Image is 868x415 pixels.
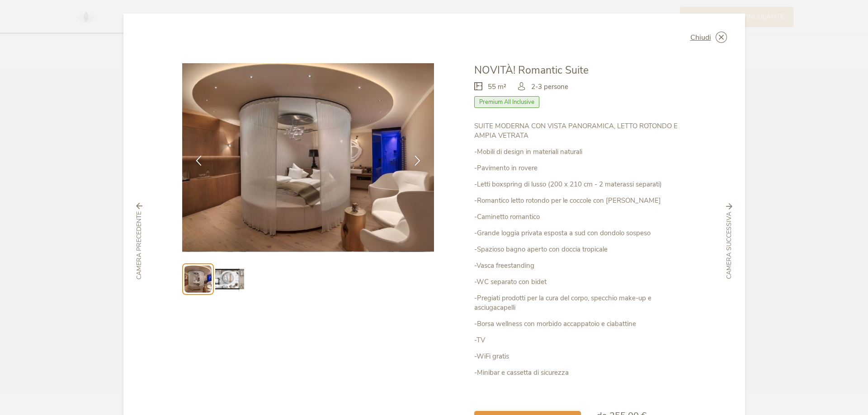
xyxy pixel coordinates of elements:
[488,82,506,92] span: 55 m²
[474,212,686,222] p: -Caminetto romantico
[474,277,686,287] p: -WC separato con bidet
[135,211,144,280] span: Camera precedente
[531,82,568,92] span: 2-3 persone
[474,294,686,312] p: -Pregiati prodotti per la cura del corpo, specchio make-up e asciugacapelli
[474,163,686,173] p: -Pavimento in rovere
[474,352,686,361] p: -WiFi gratis
[184,266,212,293] img: Preview
[474,319,686,329] p: -Borsa wellness con morbido accappatoio e ciabattine
[215,265,244,294] img: Preview
[474,261,686,270] p: -Vasca freestanding
[182,63,434,252] img: NOVITÀ! Romantic Suite
[474,121,686,140] p: SUITE MODERNA CON VISTA PANORAMICA, LETTO ROTONDO E AMPIA VETRATA
[474,336,686,345] p: -TV
[474,245,686,254] p: -Spazioso bagno aperto con doccia tropicale
[474,63,589,77] span: NOVITÀ! Romantic Suite
[474,228,686,238] p: -Grande loggia privata esposta a sud con dondolo sospeso
[474,196,686,205] p: -Romantico letto rotondo per le coccole con [PERSON_NAME]
[725,212,734,279] span: Camera successiva
[474,368,686,378] p: -Minibar e cassetta di sicurezza
[474,96,539,108] span: Premium All Inclusive
[474,180,686,189] p: -Letti boxspring di lusso (200 x 210 cm - 2 materassi separati)
[474,147,686,157] p: -Mobili di design in materiali naturali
